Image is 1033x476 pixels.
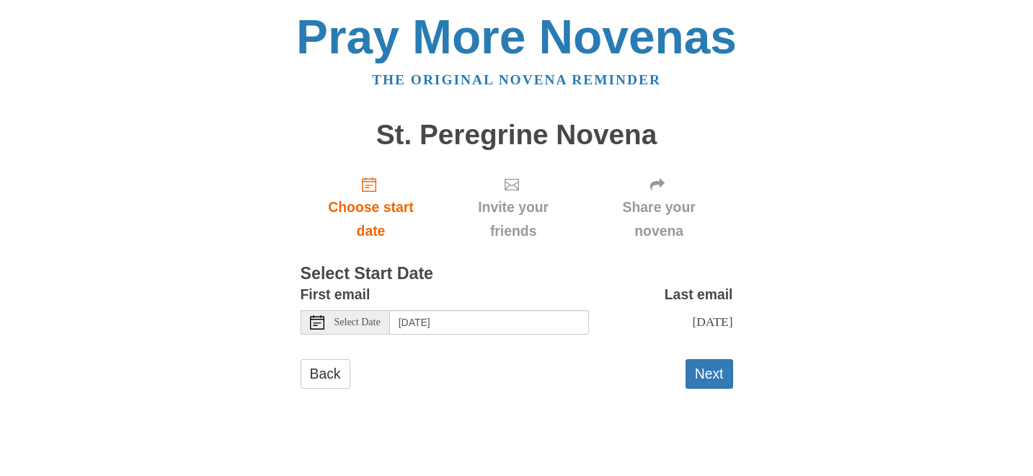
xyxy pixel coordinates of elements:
[301,359,350,389] a: Back
[301,164,442,250] a: Choose start date
[296,10,737,63] a: Pray More Novenas
[301,120,733,151] h1: St. Peregrine Novena
[665,283,733,307] label: Last email
[315,195,427,243] span: Choose start date
[301,265,733,283] h3: Select Start Date
[456,195,570,243] span: Invite your friends
[441,164,585,250] div: Click "Next" to confirm your start date first.
[372,72,661,87] a: The original novena reminder
[600,195,719,243] span: Share your novena
[334,317,381,327] span: Select Date
[585,164,733,250] div: Click "Next" to confirm your start date first.
[692,314,732,329] span: [DATE]
[301,283,371,307] label: First email
[686,359,733,389] button: Next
